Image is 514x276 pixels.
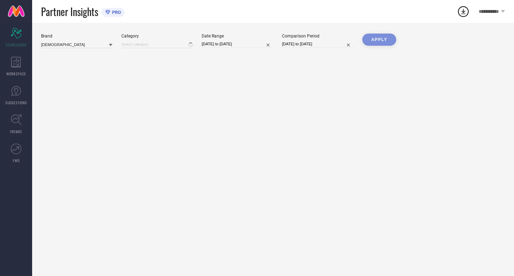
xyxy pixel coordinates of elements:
[202,34,273,39] div: Date Range
[282,34,353,39] div: Comparison Period
[10,129,22,134] span: TRENDS
[110,10,121,15] span: PRO
[13,158,20,163] span: FWD
[5,100,27,105] span: SUGGESTIONS
[6,71,26,76] span: WORKSPACE
[121,34,193,39] div: Category
[41,4,98,19] span: Partner Insights
[457,5,470,18] div: Open download list
[6,42,27,47] span: SCORECARDS
[282,40,353,48] input: Select comparison period
[202,40,273,48] input: Select date range
[41,34,112,39] div: Brand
